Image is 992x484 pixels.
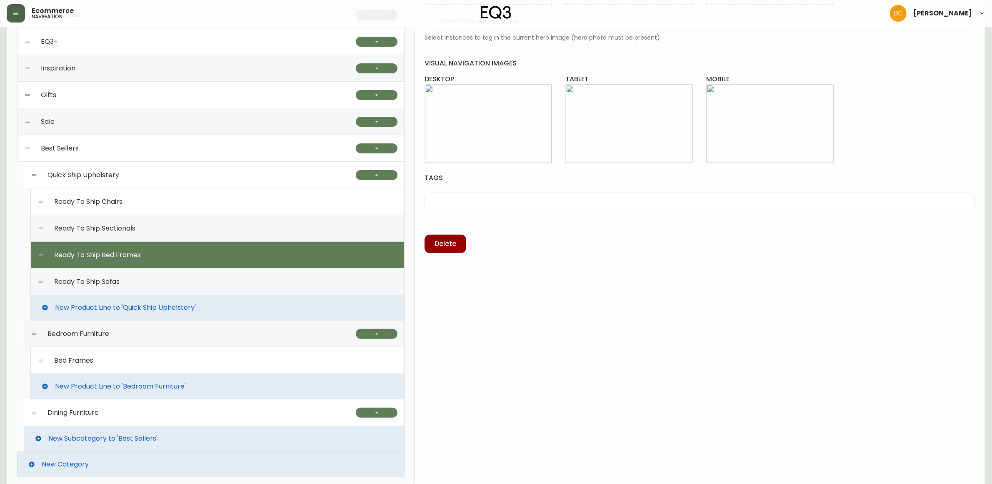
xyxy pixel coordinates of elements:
[41,65,75,72] span: Inspiration
[706,75,834,84] h4: mobile
[425,75,552,84] h4: desktop
[54,225,135,232] span: Ready To Ship Sectionals
[41,38,58,45] span: EQ3+
[54,278,120,286] span: Ready To Ship Sofas
[47,171,119,179] span: Quick Ship Upholstery
[55,383,186,390] span: New Product Line to 'Bedroom Furniture'
[425,34,975,42] span: Select instances to tag in the current hero image (hero photo must be present)
[435,239,456,248] span: Delete
[48,435,157,442] span: New Subcategory to 'Best Sellers'
[890,5,907,22] img: 7eb451d6983258353faa3212700b340b
[55,304,196,311] span: New Product Line to 'Quick Ship Upholstery'
[481,6,512,19] img: logo
[425,173,975,183] h4: tags
[32,8,74,14] span: Ecommerce
[41,145,79,152] span: Best Sellers
[54,357,93,364] span: Bed Frames
[41,91,56,99] span: Gifts
[47,409,99,416] span: Dining Furniture
[54,251,141,259] span: Ready To Ship Bed Frames
[425,235,466,253] button: Delete
[47,330,109,338] span: Bedroom Furniture
[913,10,972,17] span: [PERSON_NAME]
[565,75,693,84] h4: tablet
[42,461,89,468] span: New Category
[32,14,62,19] h5: navigation
[425,59,975,68] h4: visual navigation images
[54,198,122,206] span: Ready To Ship Chairs
[41,118,55,125] span: Sale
